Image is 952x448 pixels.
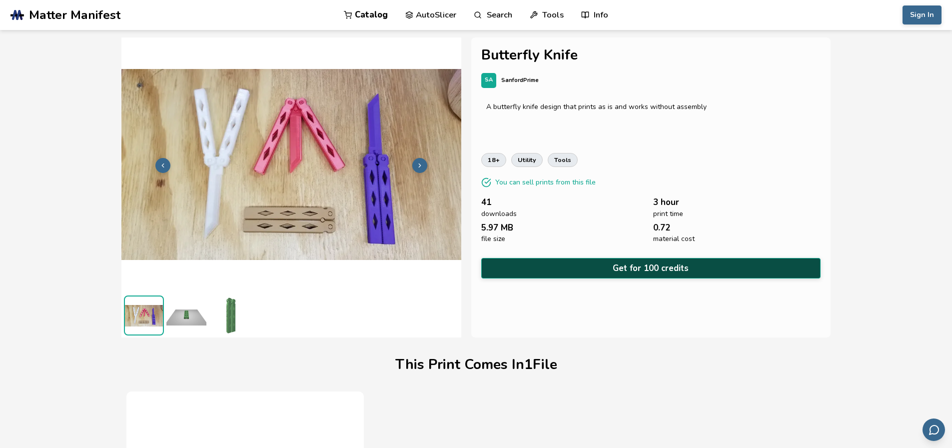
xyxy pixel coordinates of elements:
[481,258,821,278] button: Get for 100 credits
[923,418,945,441] button: Send feedback via email
[486,103,816,111] div: A butterfly knife design that prints as is and works without assembly
[511,153,543,167] a: utility
[903,5,942,24] button: Sign In
[209,295,249,335] img: Knife_Butterfly_3D_Preview
[481,197,491,207] span: 41
[481,210,517,218] span: downloads
[653,235,695,243] span: material cost
[653,210,683,218] span: print time
[481,47,821,63] h1: Butterfly Knife
[548,153,578,167] a: tools
[481,235,505,243] span: file size
[166,295,206,335] img: Knife_Butterfly_Print_Bed_Preview
[501,75,539,85] p: SanfordPrime
[481,153,506,167] a: 18+
[29,8,120,22] span: Matter Manifest
[653,197,679,207] span: 3 hour
[481,223,513,232] span: 5.97 MB
[395,357,557,372] h1: This Print Comes In 1 File
[653,223,670,232] span: 0.72
[495,177,596,187] p: You can sell prints from this file
[485,77,493,83] span: SA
